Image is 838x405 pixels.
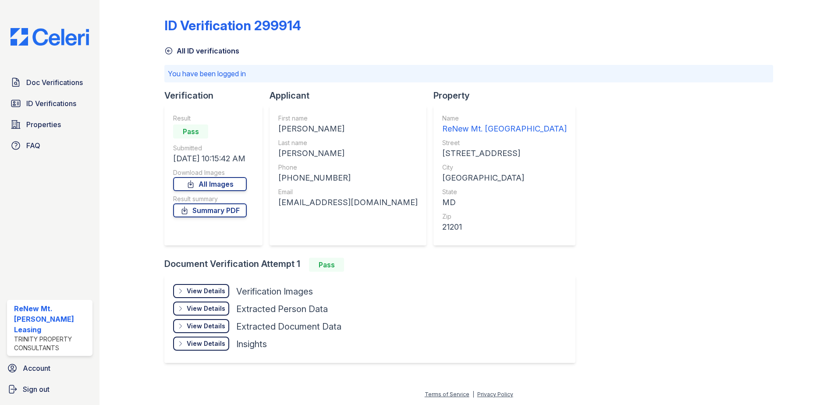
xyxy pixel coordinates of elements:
[442,139,567,147] div: Street
[278,172,418,184] div: [PHONE_NUMBER]
[442,114,567,135] a: Name ReNew Mt. [GEOGRAPHIC_DATA]
[7,137,92,154] a: FAQ
[270,89,433,102] div: Applicant
[26,98,76,109] span: ID Verifications
[173,153,247,165] div: [DATE] 10:15:42 AM
[173,168,247,177] div: Download Images
[164,18,301,33] div: ID Verification 299914
[278,196,418,209] div: [EMAIL_ADDRESS][DOMAIN_NAME]
[26,77,83,88] span: Doc Verifications
[442,114,567,123] div: Name
[7,74,92,91] a: Doc Verifications
[14,303,89,335] div: ReNew Mt. [PERSON_NAME] Leasing
[168,68,770,79] p: You have been logged in
[278,123,418,135] div: [PERSON_NAME]
[7,95,92,112] a: ID Verifications
[442,212,567,221] div: Zip
[278,163,418,172] div: Phone
[7,116,92,133] a: Properties
[4,380,96,398] a: Sign out
[278,188,418,196] div: Email
[442,147,567,160] div: [STREET_ADDRESS]
[23,384,50,394] span: Sign out
[164,89,270,102] div: Verification
[187,304,225,313] div: View Details
[236,285,313,298] div: Verification Images
[173,124,208,139] div: Pass
[442,123,567,135] div: ReNew Mt. [GEOGRAPHIC_DATA]
[236,303,328,315] div: Extracted Person Data
[278,114,418,123] div: First name
[236,338,267,350] div: Insights
[173,177,247,191] a: All Images
[442,188,567,196] div: State
[14,335,89,352] div: Trinity Property Consultants
[173,144,247,153] div: Submitted
[187,339,225,348] div: View Details
[173,203,247,217] a: Summary PDF
[23,363,50,373] span: Account
[472,391,474,398] div: |
[425,391,469,398] a: Terms of Service
[164,46,239,56] a: All ID verifications
[173,195,247,203] div: Result summary
[26,119,61,130] span: Properties
[309,258,344,272] div: Pass
[442,221,567,233] div: 21201
[4,359,96,377] a: Account
[433,89,582,102] div: Property
[278,147,418,160] div: [PERSON_NAME]
[442,172,567,184] div: [GEOGRAPHIC_DATA]
[187,322,225,330] div: View Details
[173,114,247,123] div: Result
[187,287,225,295] div: View Details
[442,196,567,209] div: MD
[236,320,341,333] div: Extracted Document Data
[4,28,96,46] img: CE_Logo_Blue-a8612792a0a2168367f1c8372b55b34899dd931a85d93a1a3d3e32e68fde9ad4.png
[442,163,567,172] div: City
[26,140,40,151] span: FAQ
[477,391,513,398] a: Privacy Policy
[164,258,582,272] div: Document Verification Attempt 1
[278,139,418,147] div: Last name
